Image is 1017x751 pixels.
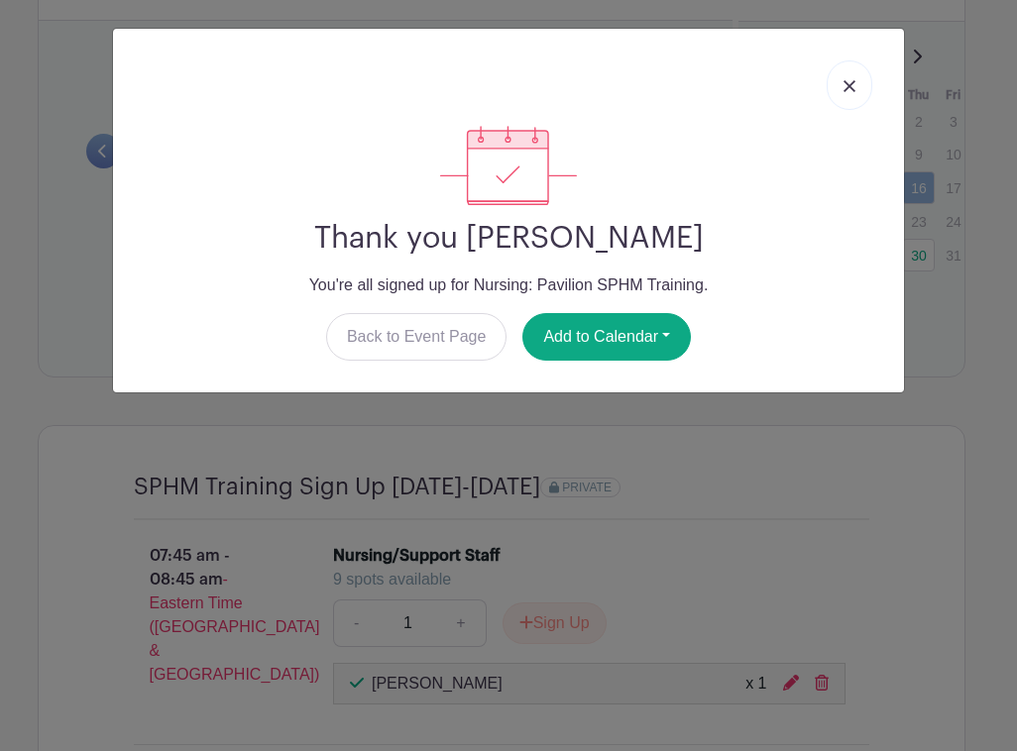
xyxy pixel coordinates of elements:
img: close_button-5f87c8562297e5c2d7936805f587ecaba9071eb48480494691a3f1689db116b3.svg [844,80,855,92]
p: You're all signed up for Nursing: Pavilion SPHM Training. [129,273,888,297]
img: signup_complete-c468d5dda3e2740ee63a24cb0ba0d3ce5d8a4ecd24259e683200fb1569d990c8.svg [440,126,577,205]
button: Add to Calendar [522,313,691,361]
h2: Thank you [PERSON_NAME] [129,221,888,258]
a: Back to Event Page [326,313,508,361]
